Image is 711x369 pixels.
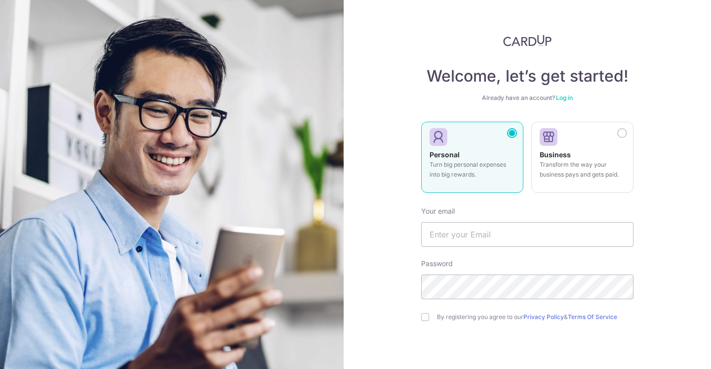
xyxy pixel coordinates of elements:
[531,122,633,199] a: Business Transform the way your business pays and gets paid.
[421,122,523,199] a: Personal Turn big personal expenses into big rewards.
[421,259,453,269] label: Password
[437,313,633,321] label: By registering you agree to our &
[540,160,625,180] p: Transform the way your business pays and gets paid.
[540,150,571,159] strong: Business
[421,222,633,247] input: Enter your Email
[421,94,633,102] div: Already have an account?
[421,206,455,216] label: Your email
[430,150,460,159] strong: Personal
[568,313,617,321] a: Terms Of Service
[523,313,564,321] a: Privacy Policy
[421,66,633,86] h4: Welcome, let’s get started!
[503,35,552,46] img: CardUp Logo
[430,160,515,180] p: Turn big personal expenses into big rewards.
[556,94,573,101] a: Log in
